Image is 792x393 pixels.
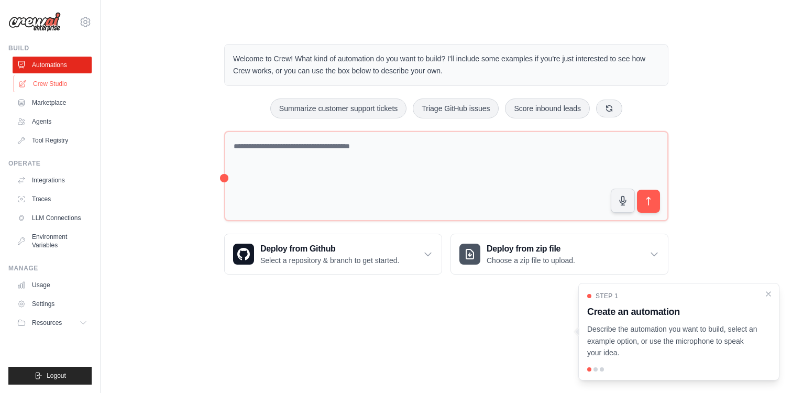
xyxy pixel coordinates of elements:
a: Agents [13,113,92,130]
p: Welcome to Crew! What kind of automation do you want to build? I'll include some examples if you'... [233,53,659,77]
h3: Create an automation [587,304,758,319]
p: Choose a zip file to upload. [487,255,575,266]
a: Crew Studio [14,75,93,92]
button: Logout [8,367,92,385]
a: Usage [13,277,92,293]
a: Settings [13,296,92,312]
button: Resources [13,314,92,331]
h3: Deploy from Github [260,243,399,255]
iframe: Chat Widget [740,343,792,393]
button: Score inbound leads [505,99,590,118]
a: Automations [13,57,92,73]
span: Logout [47,372,66,380]
a: Environment Variables [13,228,92,254]
h3: Deploy from zip file [487,243,575,255]
button: Close walkthrough [764,290,773,298]
img: Logo [8,12,61,32]
button: Triage GitHub issues [413,99,499,118]
div: Build [8,44,92,52]
p: Describe the automation you want to build, select an example option, or use the microphone to spe... [587,323,758,359]
div: Operate [8,159,92,168]
a: Traces [13,191,92,208]
a: LLM Connections [13,210,92,226]
button: Summarize customer support tickets [270,99,406,118]
a: Tool Registry [13,132,92,149]
p: Select a repository & branch to get started. [260,255,399,266]
span: Resources [32,319,62,327]
a: Integrations [13,172,92,189]
a: Marketplace [13,94,92,111]
span: Step 1 [596,292,618,300]
div: Manage [8,264,92,272]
